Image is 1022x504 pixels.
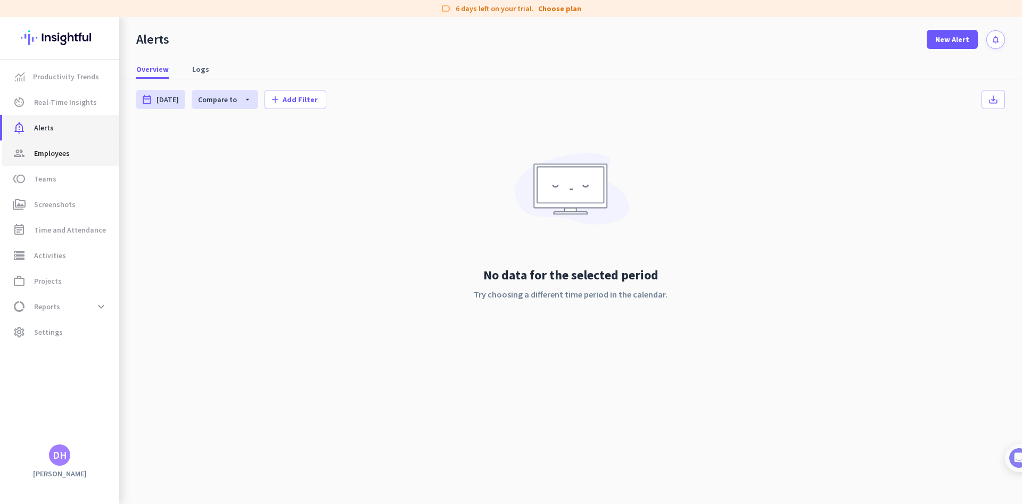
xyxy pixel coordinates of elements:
[136,140,202,151] p: About 10 minutes
[187,4,206,23] div: Close
[2,89,119,115] a: av_timerReal-Time Insights
[192,64,209,75] span: Logs
[927,30,978,49] button: New Alert
[2,64,119,89] a: menu-itemProductivity Trends
[15,72,24,81] img: menu-item
[13,326,26,338] i: settings
[142,94,152,105] i: date_range
[34,147,70,160] span: Employees
[986,30,1005,49] button: notifications
[13,300,26,313] i: data_usage
[13,147,26,160] i: group
[15,41,198,79] div: 🎊 Welcome to Insightful! 🎊
[34,121,54,134] span: Alerts
[237,95,252,104] i: arrow_drop_down
[13,96,26,109] i: av_timer
[509,145,632,240] img: No data
[474,267,667,284] h2: No data for the selected period
[53,450,67,460] div: DH
[59,114,175,125] div: [PERSON_NAME] from Insightful
[2,268,119,294] a: work_outlineProjects
[2,166,119,192] a: tollTeams
[441,3,451,14] i: label
[106,332,160,375] button: Help
[175,359,197,366] span: Tasks
[265,90,326,109] button: addAdd Filter
[13,198,26,211] i: perm_media
[62,359,98,366] span: Messages
[21,17,98,59] img: Insightful logo
[33,70,99,83] span: Productivity Trends
[160,332,213,375] button: Tasks
[34,275,62,287] span: Projects
[156,94,179,105] span: [DATE]
[2,141,119,166] a: groupEmployees
[41,203,185,247] div: It's time to add your employees! This is crucial since Insightful will start collecting their act...
[13,121,26,134] i: notification_important
[90,5,125,23] h1: Tasks
[474,288,667,301] p: Try choosing a different time period in the calendar.
[34,224,106,236] span: Time and Attendance
[15,79,198,105] div: You're just a few steps away from completing the essential app setup
[283,94,318,105] span: Add Filter
[988,94,999,105] i: save_alt
[13,224,26,236] i: event_note
[38,111,55,128] img: Profile image for Tamara
[198,95,237,104] span: Compare to
[20,303,193,328] div: 2Initial tracking settings and how to edit them
[20,181,193,199] div: 1Add employees
[136,64,169,75] span: Overview
[2,192,119,217] a: perm_mediaScreenshots
[41,307,180,328] div: Initial tracking settings and how to edit them
[53,332,106,375] button: Messages
[34,249,66,262] span: Activities
[991,35,1000,44] i: notifications
[13,275,26,287] i: work_outline
[2,217,119,243] a: event_noteTime and Attendance
[34,96,97,109] span: Real-Time Insights
[13,249,26,262] i: storage
[11,140,38,151] p: 4 steps
[125,359,142,366] span: Help
[935,34,969,45] span: New Alert
[34,172,56,185] span: Teams
[2,243,119,268] a: storageActivities
[41,185,180,196] div: Add employees
[34,198,76,211] span: Screenshots
[2,294,119,319] a: data_usageReportsexpand_more
[92,297,111,316] button: expand_more
[270,94,281,105] i: add
[34,326,63,338] span: Settings
[34,300,60,313] span: Reports
[2,115,119,141] a: notification_importantAlerts
[15,359,37,366] span: Home
[13,172,26,185] i: toll
[538,3,581,14] a: Choose plan
[2,319,119,345] a: settingsSettings
[136,31,169,47] div: Alerts
[41,256,144,277] button: Add your employees
[982,90,1005,109] button: save_alt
